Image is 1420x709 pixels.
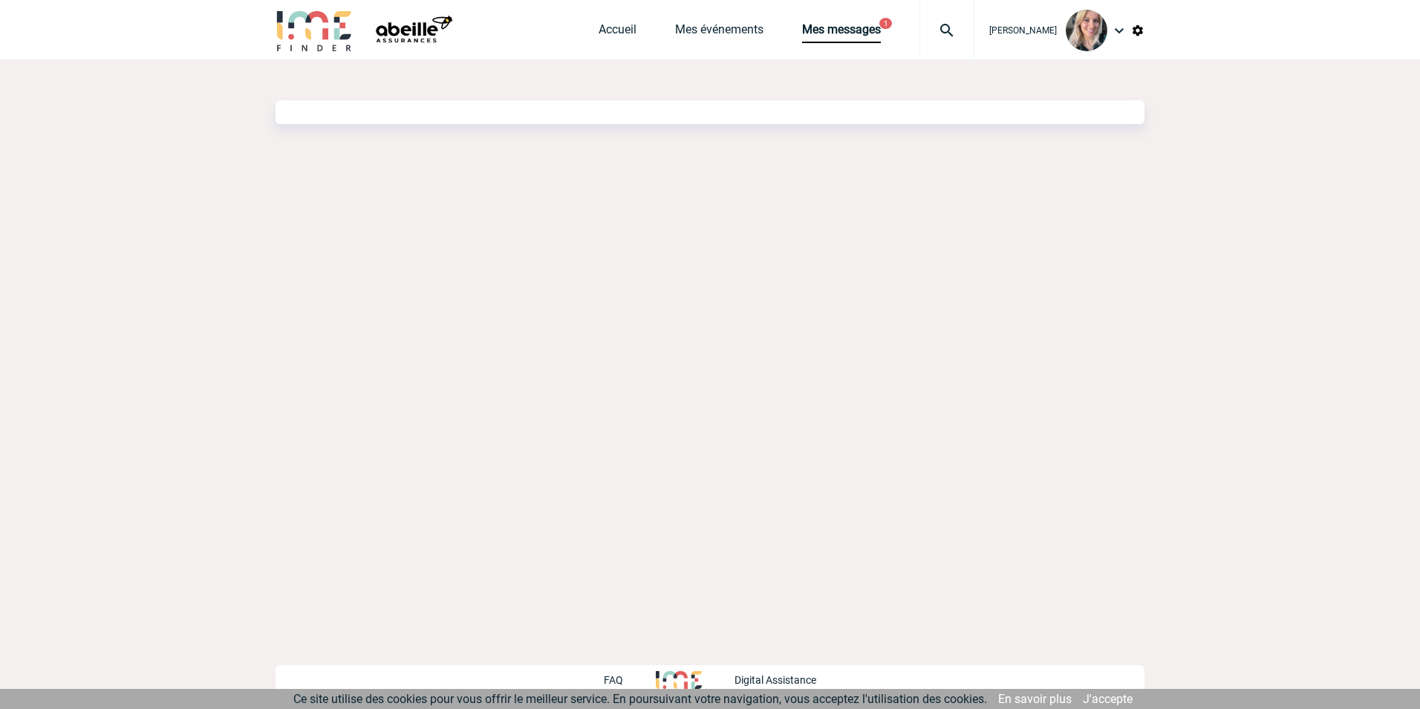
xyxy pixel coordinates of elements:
[1083,692,1133,706] a: J'accepte
[998,692,1072,706] a: En savoir plus
[735,674,816,686] p: Digital Assistance
[802,22,881,43] a: Mes messages
[879,18,892,29] button: 1
[656,671,702,689] img: http://www.idealmeetingsevents.fr/
[276,9,353,51] img: IME-Finder
[604,672,656,686] a: FAQ
[599,22,636,43] a: Accueil
[293,692,987,706] span: Ce site utilise des cookies pour vous offrir le meilleur service. En poursuivant votre navigation...
[604,674,623,686] p: FAQ
[675,22,763,43] a: Mes événements
[1066,10,1107,51] img: 129785-0.jpg
[989,25,1057,36] span: [PERSON_NAME]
